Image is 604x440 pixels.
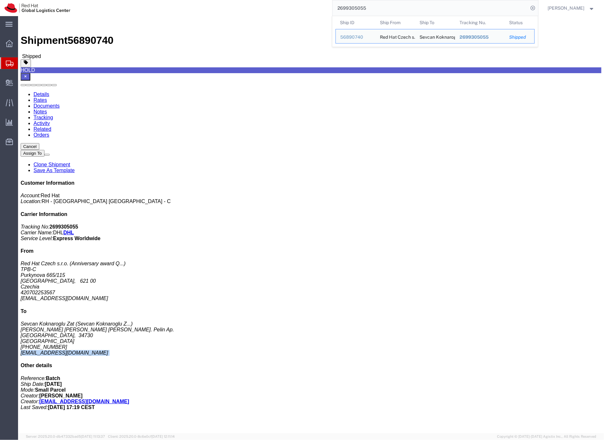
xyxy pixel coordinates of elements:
[509,34,530,41] div: Shipped
[548,5,585,12] span: Sona Mala
[505,16,535,29] th: Status
[151,435,175,438] span: [DATE] 12:11:14
[459,34,488,40] span: 2699305055
[333,0,529,16] input: Search for shipment number, reference number
[548,4,595,12] button: [PERSON_NAME]
[415,16,455,29] th: Ship To
[81,435,105,438] span: [DATE] 11:13:37
[18,16,604,433] iframe: FS Legacy Container
[420,29,451,43] div: Sevcan Koknaroglu Zat
[340,34,371,41] div: 56890740
[108,435,175,438] span: Client: 2025.20.0-8c6e0cf
[336,16,538,47] table: Search Results
[375,16,415,29] th: Ship From
[336,16,375,29] th: Ship ID
[455,16,505,29] th: Tracking Nu.
[5,3,70,13] img: logo
[459,34,500,41] div: 2699305055
[26,435,105,438] span: Server: 2025.20.0-db47332bad5
[497,434,596,439] span: Copyright © [DATE]-[DATE] Agistix Inc., All Rights Reserved
[380,29,411,43] div: Red Hat Czech s.r.o.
